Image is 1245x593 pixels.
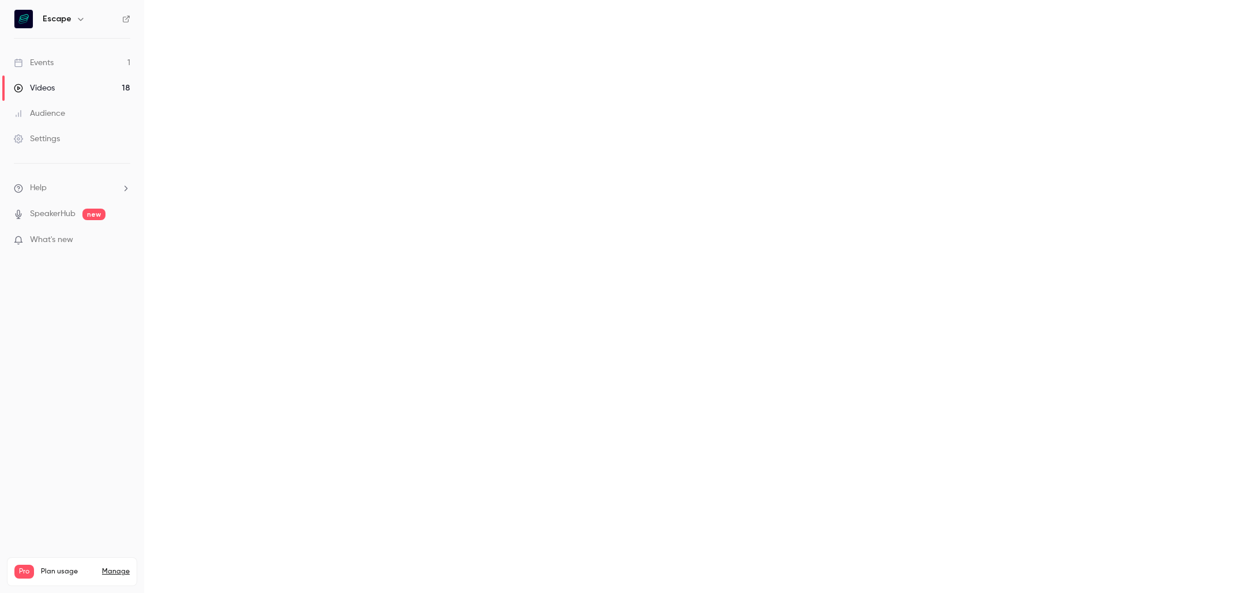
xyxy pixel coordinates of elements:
[14,565,34,579] span: Pro
[14,133,60,145] div: Settings
[30,208,76,220] a: SpeakerHub
[82,209,105,220] span: new
[102,567,130,576] a: Manage
[14,108,65,119] div: Audience
[14,10,33,28] img: Escape
[41,567,95,576] span: Plan usage
[30,182,47,194] span: Help
[30,234,73,246] span: What's new
[14,57,54,69] div: Events
[14,82,55,94] div: Videos
[14,182,130,194] li: help-dropdown-opener
[43,13,71,25] h6: Escape
[116,235,130,245] iframe: Noticeable Trigger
